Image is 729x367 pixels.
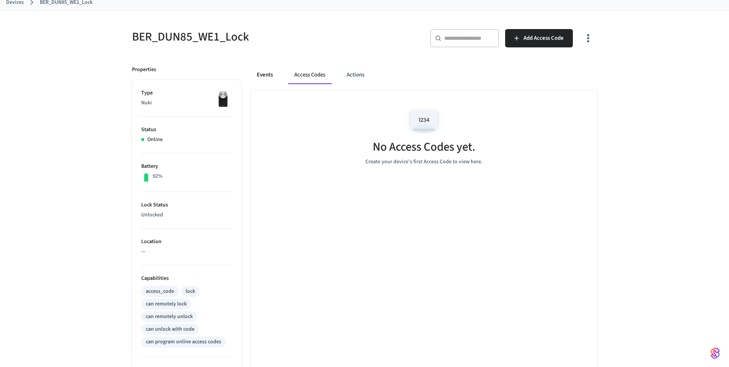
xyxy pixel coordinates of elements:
img: SeamLogoGradient.69752ec5.svg [711,347,720,359]
p: Location [141,238,232,246]
p: 92% [153,172,163,180]
div: ant example [251,66,597,84]
p: Battery [141,162,232,171]
p: Capabilities [141,274,232,283]
p: Nuki [141,99,232,107]
button: Add Access Code [505,29,573,47]
div: access_code [146,287,174,296]
span: Add Access Code [524,33,564,43]
button: Events [251,66,279,84]
p: Status [141,126,232,134]
h5: BER_DUN85_WE1_Lock [132,29,360,45]
div: lock [186,287,195,296]
div: can unlock with code [146,325,194,333]
h5: No Access Codes yet. [373,139,475,155]
div: can remotely unlock [146,313,193,321]
p: — [141,248,232,256]
p: Type [141,89,232,97]
p: Properties [132,66,156,74]
p: Lock Status [141,201,232,209]
p: Online [147,136,163,144]
p: Create your device's first Access Code to view here. [365,158,483,166]
button: Access Codes [288,66,331,84]
div: can program online access codes [146,338,221,346]
button: Actions [341,66,370,84]
img: Nuki Smart Lock 3.0 Pro Black, Front [213,89,232,108]
div: can remotely lock [146,300,187,308]
p: Unlocked [141,211,232,219]
img: Access Codes Empty State [407,106,441,138]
